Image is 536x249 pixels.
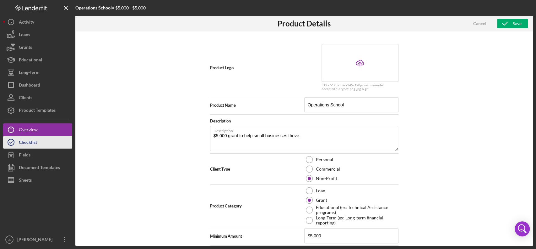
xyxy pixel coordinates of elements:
[16,233,57,247] div: [PERSON_NAME]
[316,215,397,225] label: Long-Term (ex: Long-term financial reporting)
[19,91,32,105] div: Clients
[19,79,40,93] div: Dashboard
[3,79,72,91] button: Dashboard
[3,16,72,28] button: Activity
[3,28,72,41] button: Loans
[3,66,72,79] button: Long-Term
[8,238,11,241] text: LS
[322,87,398,91] div: Accepted file types: png, jpg, & gif
[3,161,72,174] button: Document Templates
[19,16,34,30] div: Activity
[316,176,337,181] label: Non-Profit
[19,136,37,150] div: Checklist
[19,149,30,163] div: Fields
[210,126,398,151] textarea: $5,000 grant to help small businesses thrive.
[3,174,72,186] button: Sheets
[210,234,304,239] span: Minimum Amount
[464,19,495,28] button: Cancel
[210,118,231,123] span: Description
[19,54,42,68] div: Educational
[210,103,304,108] span: Product Name
[316,167,340,172] label: Commercial
[3,104,72,116] button: Product Templates
[210,203,304,208] span: Product Category
[316,157,333,162] label: Personal
[278,19,331,28] h3: Product Details
[19,123,38,138] div: Overview
[3,136,72,149] button: Checklist
[473,19,486,28] div: Cancel
[3,233,72,246] button: LS[PERSON_NAME]
[19,104,56,118] div: Product Templates
[3,123,72,136] button: Overview
[210,167,304,172] span: Client Type
[322,83,398,87] div: 512 x 512px max • 245 x 120 px recommended
[497,19,528,28] button: Save
[75,5,112,10] b: Operations School
[19,66,40,80] div: Long-Term
[19,41,32,55] div: Grants
[3,41,72,54] button: Grants
[316,205,397,215] label: Educational (ex: Technical Assistance programs)
[3,91,72,104] button: Clients
[19,174,32,188] div: Sheets
[75,5,146,10] div: • $5,000 - $5,000
[513,19,522,28] div: Save
[515,221,530,236] div: Open Intercom Messenger
[214,126,398,133] label: Description
[19,28,30,42] div: Loans
[19,161,60,175] div: Document Templates
[316,188,325,193] label: Loan
[210,65,304,70] span: Product Logo
[3,149,72,161] button: Fields
[316,198,327,203] label: Grant
[3,54,72,66] button: Educational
